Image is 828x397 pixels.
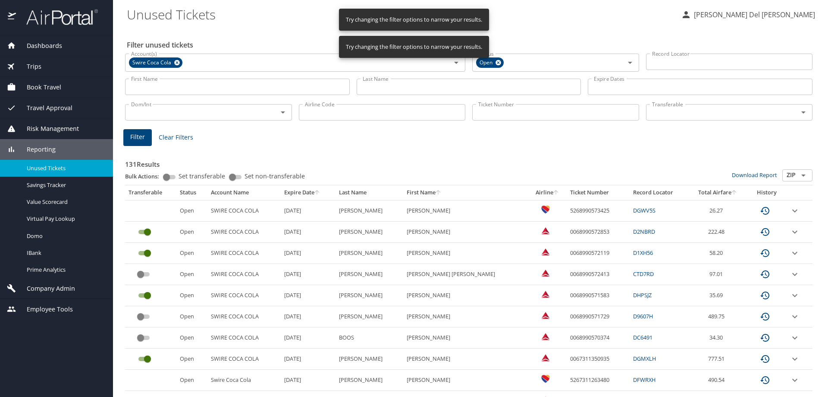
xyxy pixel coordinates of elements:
[179,173,225,179] span: Set transferable
[176,306,207,327] td: Open
[27,164,103,172] span: Unused Tickets
[176,370,207,391] td: Open
[281,264,335,285] td: [DATE]
[207,327,281,349] td: SWIRE COCA COLA
[16,83,61,92] span: Book Travel
[336,327,404,349] td: BOOS
[314,190,320,196] button: sort
[732,171,777,179] a: Download Report
[689,306,747,327] td: 489.75
[336,285,404,306] td: [PERSON_NAME]
[567,327,629,349] td: 0068990570374
[17,9,98,25] img: airportal-logo.png
[125,154,812,169] h3: 131 Results
[633,333,652,341] a: DC6491
[403,243,528,264] td: [PERSON_NAME]
[567,222,629,243] td: 0068990572853
[27,232,103,240] span: Domo
[567,200,629,221] td: 5268990573425
[27,198,103,206] span: Value Scorecard
[689,243,747,264] td: 58.20
[633,355,656,362] a: DGMXLH
[403,200,528,221] td: [PERSON_NAME]
[553,190,559,196] button: sort
[403,327,528,349] td: [PERSON_NAME]
[125,172,166,180] p: Bulk Actions:
[528,185,567,200] th: Airline
[567,264,629,285] td: 0068990572413
[691,10,815,20] p: [PERSON_NAME] Del [PERSON_NAME]
[129,57,182,68] div: Swire Coca Cola
[567,243,629,264] td: 0068990572119
[790,375,800,385] button: expand row
[346,38,482,55] div: Try changing the filter options to narrow your results.
[541,375,550,383] img: Southwest Airlines
[476,57,504,68] div: Open
[790,311,800,322] button: expand row
[27,249,103,257] span: IBank
[130,132,145,143] span: Filter
[403,264,528,285] td: [PERSON_NAME] [PERSON_NAME]
[281,285,335,306] td: [DATE]
[403,285,528,306] td: [PERSON_NAME]
[541,226,550,235] img: Delta Airlines
[403,185,528,200] th: First Name
[127,38,814,52] h2: Filter unused tickets
[346,11,482,28] div: Try changing the filter options to narrow your results.
[207,185,281,200] th: Account Name
[27,215,103,223] span: Virtual Pay Lookup
[689,327,747,349] td: 34.30
[8,9,17,25] img: icon-airportal.png
[541,353,550,362] img: Delta Airlines
[16,284,75,293] span: Company Admin
[336,243,404,264] td: [PERSON_NAME]
[336,306,404,327] td: [PERSON_NAME]
[541,205,550,214] img: Southwest Airlines
[689,200,747,221] td: 26.27
[633,291,652,299] a: DHPSJZ
[176,222,207,243] td: Open
[129,58,176,67] span: Swire Coca Cola
[281,243,335,264] td: [DATE]
[281,185,335,200] th: Expire Date
[567,185,629,200] th: Ticket Number
[16,145,56,154] span: Reporting
[336,264,404,285] td: [PERSON_NAME]
[541,290,550,299] img: Delta Airlines
[689,264,747,285] td: 97.01
[633,228,655,235] a: D2NBRD
[176,200,207,221] td: Open
[790,269,800,279] button: expand row
[790,290,800,301] button: expand row
[16,305,73,314] span: Employee Tools
[336,222,404,243] td: [PERSON_NAME]
[155,130,197,146] button: Clear Filters
[207,264,281,285] td: SWIRE COCA COLA
[567,370,629,391] td: 5267311263480
[207,243,281,264] td: SWIRE COCA COLA
[207,370,281,391] td: Swire Coca Cola
[281,349,335,370] td: [DATE]
[790,227,800,237] button: expand row
[123,129,152,146] button: Filter
[633,206,655,214] a: DGWV5S
[336,349,404,370] td: [PERSON_NAME]
[630,185,689,200] th: Record Locator
[16,124,79,133] span: Risk Management
[277,106,289,118] button: Open
[281,306,335,327] td: [DATE]
[127,1,674,28] h1: Unused Tickets
[689,370,747,391] td: 490.54
[403,370,528,391] td: [PERSON_NAME]
[176,264,207,285] td: Open
[207,200,281,221] td: SWIRE COCA COLA
[207,349,281,370] td: SWIRE COCA COLA
[567,349,629,370] td: 0067311350935
[790,354,800,364] button: expand row
[689,222,747,243] td: 222.48
[176,349,207,370] td: Open
[747,185,786,200] th: History
[336,200,404,221] td: [PERSON_NAME]
[403,222,528,243] td: [PERSON_NAME]
[281,200,335,221] td: [DATE]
